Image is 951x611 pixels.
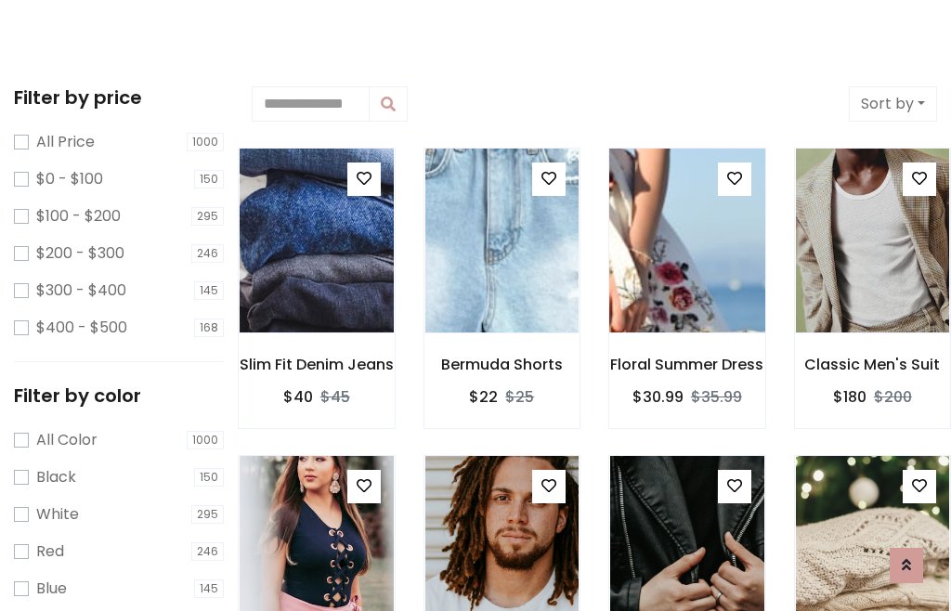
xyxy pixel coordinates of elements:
label: $400 - $500 [36,317,127,339]
span: 150 [194,170,224,188]
label: White [36,503,79,526]
span: 246 [191,244,224,263]
span: 145 [194,281,224,300]
del: $200 [874,386,912,408]
h5: Filter by price [14,86,224,109]
del: $35.99 [691,386,742,408]
h6: $40 [283,388,313,406]
h6: $180 [833,388,866,406]
h6: Floral Summer Dress [609,356,765,373]
span: 295 [191,505,224,524]
span: 168 [194,318,224,337]
del: $25 [505,386,534,408]
h6: Slim Fit Denim Jeans [239,356,395,373]
label: $200 - $300 [36,242,124,265]
span: 246 [191,542,224,561]
span: 1000 [187,133,224,151]
label: $100 - $200 [36,205,121,227]
label: Red [36,540,64,563]
span: 295 [191,207,224,226]
del: $45 [320,386,350,408]
label: $0 - $100 [36,168,103,190]
label: Black [36,466,76,488]
button: Sort by [849,86,937,122]
span: 150 [194,468,224,487]
span: 1000 [187,431,224,449]
label: Blue [36,578,67,600]
label: $300 - $400 [36,279,126,302]
label: All Color [36,429,98,451]
h6: Classic Men's Suit [795,356,951,373]
h6: $30.99 [632,388,684,406]
span: 145 [194,579,224,598]
h6: $22 [469,388,498,406]
h5: Filter by color [14,384,224,407]
h6: Bermuda Shorts [424,356,580,373]
label: All Price [36,131,95,153]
